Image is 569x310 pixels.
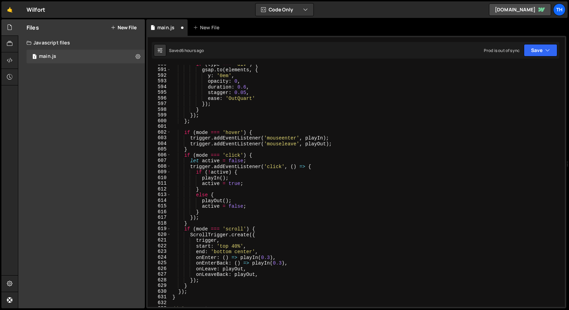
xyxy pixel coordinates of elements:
[553,3,566,16] a: Th
[148,78,171,84] div: 593
[32,54,37,60] span: 1
[148,249,171,255] div: 623
[148,283,171,289] div: 629
[148,164,171,169] div: 608
[148,203,171,209] div: 615
[148,271,171,277] div: 627
[148,135,171,141] div: 603
[148,266,171,272] div: 626
[148,237,171,243] div: 621
[148,146,171,152] div: 605
[157,24,174,31] div: main.js
[148,277,171,283] div: 628
[148,243,171,249] div: 622
[148,169,171,175] div: 609
[256,3,313,16] button: Code Only
[27,50,145,63] div: 16468/44594.js
[148,209,171,215] div: 616
[148,158,171,164] div: 607
[148,130,171,135] div: 602
[39,53,56,60] div: main.js
[148,260,171,266] div: 625
[148,112,171,118] div: 599
[148,107,171,113] div: 598
[148,84,171,90] div: 594
[148,294,171,300] div: 631
[148,180,171,186] div: 611
[148,198,171,204] div: 614
[18,36,145,50] div: Javascript files
[181,48,204,53] div: 6 hours ago
[27,24,39,31] h2: Files
[169,48,204,53] div: Saved
[148,118,171,124] div: 600
[148,192,171,198] div: 613
[148,186,171,192] div: 612
[148,232,171,238] div: 620
[489,3,551,16] a: [DOMAIN_NAME]
[148,73,171,79] div: 592
[193,24,222,31] div: New File
[148,255,171,260] div: 624
[484,48,520,53] div: Prod is out of sync
[148,215,171,220] div: 617
[148,289,171,294] div: 630
[27,6,45,14] div: Wilfort
[148,152,171,158] div: 606
[148,124,171,130] div: 601
[148,95,171,101] div: 596
[148,220,171,226] div: 618
[148,226,171,232] div: 619
[148,300,171,306] div: 632
[1,1,18,18] a: 🤙
[148,175,171,181] div: 610
[148,101,171,107] div: 597
[524,44,557,56] button: Save
[148,141,171,147] div: 604
[148,90,171,95] div: 595
[148,67,171,73] div: 591
[111,25,137,30] button: New File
